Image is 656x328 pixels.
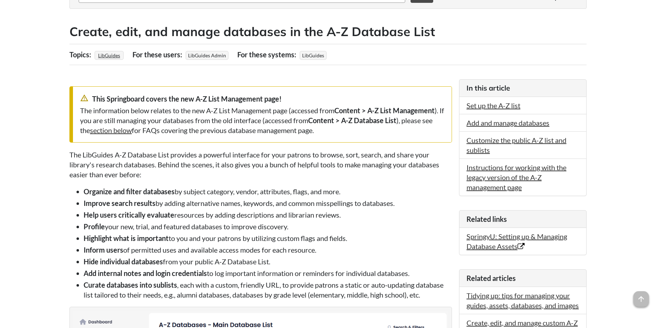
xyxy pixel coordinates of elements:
strong: Hide individual databases [84,257,163,266]
strong: Profile [84,222,105,231]
span: Related links [466,215,507,223]
a: SpringyU: Setting up & Managing Database Assets [466,232,567,251]
a: arrow_upward [633,292,649,300]
li: by subject category, vendor, attributes, flags, and more. [84,186,452,196]
li: resources by adding descriptions and librarian reviews. [84,210,452,220]
li: to you and your patrons by utilizing custom flags and fields. [84,233,452,243]
li: to log important information or reminders for individual databases. [84,268,452,278]
h3: In this article [466,83,579,93]
a: LibGuides [97,50,121,61]
strong: Curate databases into sublists [84,281,177,289]
a: Set up the A-Z list [466,101,520,110]
a: Add and manage databases [466,119,549,127]
span: Related articles [466,274,516,282]
strong: Improve search results [84,199,155,207]
p: The LibGuides A-Z Database List provides a powerful interface for your patrons to browse, sort, s... [69,150,452,179]
a: Tidying up: tips for managing your guides, assets, databases, and images [466,291,579,310]
strong: Content > A-Z List Management [334,106,435,115]
strong: Highlight what is important [84,234,169,242]
li: of permitted uses and available access modes for each resource. [84,245,452,255]
div: Topics: [69,48,93,61]
strong: Add internal notes and login credentials [84,269,207,277]
a: Instructions for working with the legacy version of the A-Z management page [466,163,566,191]
h2: Create, edit, and manage databases in the A-Z Database List [69,23,587,40]
span: LibGuides [300,51,327,60]
li: your new, trial, and featured databases to improve discovery. [84,221,452,231]
span: arrow_upward [633,291,649,307]
strong: Inform users [84,246,123,254]
strong: Help users critically evaluate [84,211,174,219]
li: from your public A-Z Database List. [84,257,452,266]
strong: Organize and filter databases [84,187,175,196]
a: Customize the public A-Z list and sublists [466,136,566,154]
li: , each with a custom, friendly URL, to provide patrons a static or auto-updating database list ta... [84,280,452,300]
span: LibGuides Admin [186,51,228,60]
div: This Springboard covers the new A-Z List Management page! [80,94,445,104]
span: warning_amber [80,94,89,102]
li: by adding alternative names, keywords, and common misspellings to databases. [84,198,452,208]
a: section below [90,126,132,134]
div: The information below relates to the new A-Z List Management page (accessed from ). If you are st... [80,105,445,135]
div: For these users: [132,48,184,61]
div: For these systems: [237,48,298,61]
strong: Content > A-Z Database List [308,116,396,125]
